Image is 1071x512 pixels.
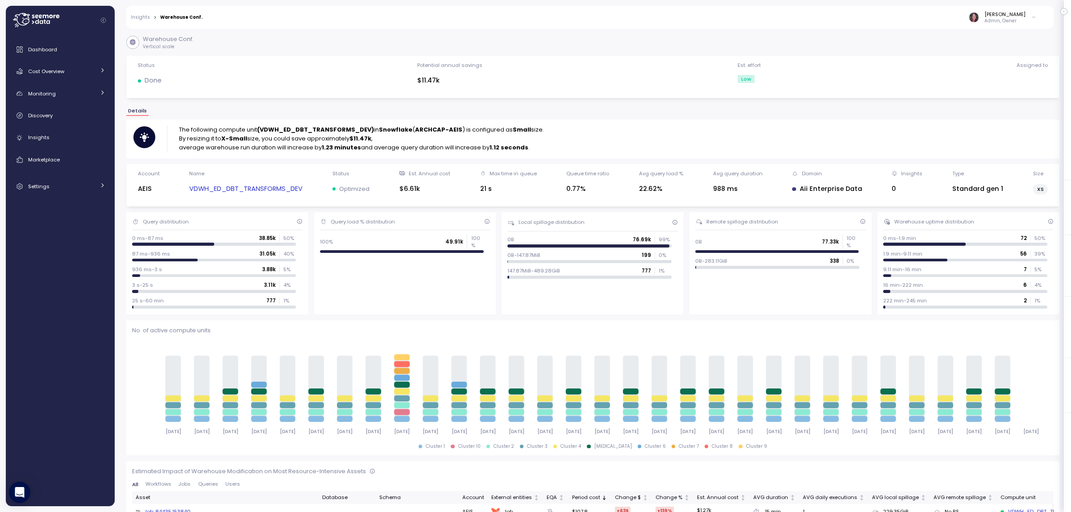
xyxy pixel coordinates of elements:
th: Change $Not sorted [611,491,652,504]
a: Insights [9,129,111,147]
th: AVG remote spillageNot sorted [930,491,997,504]
tspan: [DATE] [766,429,781,434]
p: 31.05k [259,250,276,257]
tspan: [DATE] [594,429,610,434]
p: 9.11 min-16 min [883,266,922,273]
tspan: [DATE] [794,429,810,434]
p: 3 s-25 s [132,281,153,289]
div: Not sorted [859,495,865,501]
div: Cluster 1 [426,443,445,450]
div: [MEDICAL_DATA] [594,443,632,450]
div: Change % [656,494,682,502]
tspan: [DATE] [623,429,639,434]
p: 99 % [659,236,671,243]
tspan: [DATE] [566,429,581,434]
div: Account [462,494,484,502]
strong: Small [513,125,531,134]
p: 0B-283.11GiB [695,257,727,264]
div: Est. effort [738,62,761,69]
div: [PERSON_NAME] [984,11,1025,18]
div: AEIS [138,184,160,194]
th: External entitiesNot sorted [488,491,543,504]
span: Queries [198,482,218,487]
div: Cluster 7 [679,443,699,450]
p: 1 % [283,297,296,304]
div: $6.61k [399,184,450,194]
span: Cost Overview [28,68,64,75]
p: 2 [1024,297,1027,304]
span: All [132,482,138,487]
div: Asset [136,494,315,502]
p: 87 ms-936 ms [132,250,170,257]
tspan: [DATE] [423,429,438,434]
strong: 1.23 minutes [322,143,361,152]
div: 988 ms [713,184,763,194]
div: Not sorted [789,495,796,501]
strong: Snowflake [379,125,412,134]
p: 77.33k [822,238,839,245]
div: Size [1033,170,1043,177]
p: 72 [1021,235,1027,242]
div: Avg query duration [713,170,763,177]
tspan: [DATE] [709,429,724,434]
p: Done [145,75,162,86]
span: Discovery [28,112,53,119]
div: Est. Annual cost [409,170,450,177]
p: 25 s-60 min [132,297,164,304]
div: Type [952,170,964,177]
div: Sorted descending [601,495,607,501]
strong: 1.12 seconds [490,143,528,152]
div: Not sorted [684,495,690,501]
div: 0.77% [566,184,609,194]
div: Warehouse uptime distribution [894,218,974,225]
p: 936 ms-3 s [132,266,162,273]
p: 3.11k [264,281,276,289]
p: 7 [1024,266,1027,273]
div: AVG remote spillage [934,494,986,502]
tspan: [DATE] [280,429,295,434]
a: VDWH_ED_DBT_TRANSFORMS_DEV [189,184,303,194]
div: Est. Annual cost [697,494,739,502]
p: 0B [695,238,702,245]
div: Local spillage distribution [519,219,585,226]
tspan: [DATE] [680,429,696,434]
tspan: [DATE] [852,429,868,434]
tspan: [DATE] [823,429,839,434]
tspan: [DATE] [480,429,495,434]
p: 222 min-245 min [883,297,927,304]
p: 777 [642,267,651,274]
span: Dashboard [28,46,57,53]
p: Admin, Owner [984,18,1025,24]
div: Query load % distribution [331,218,395,225]
div: Not sorted [558,495,565,501]
span: Details [128,108,147,113]
span: Marketplace [28,156,60,163]
p: 38.85k [259,235,276,242]
p: Optimized [339,185,369,194]
div: Cluster 8 [712,443,733,450]
p: 6 [1023,281,1027,289]
p: By resizing it to size, you could save approximately , [179,134,544,143]
strong: (VDWH_ED_DBT_TRANSFORMS_DEV) [257,125,374,134]
th: Change %Not sorted [652,491,693,504]
strong: X-Small [221,134,247,143]
a: Settings [9,178,111,195]
div: Status [332,170,349,177]
p: 1 % [1034,297,1047,304]
tspan: [DATE] [223,429,238,434]
th: AVG durationNot sorted [750,491,799,504]
div: Domain [802,170,822,177]
p: 1.9 min-9.11 min [883,250,922,257]
span: Settings [28,183,50,190]
div: Cluster 9 [746,443,767,450]
div: Max time in queue [490,170,537,177]
div: EQA [547,494,557,502]
div: 21 s [480,184,537,194]
div: Cluster 2 [494,443,514,450]
div: AVG duration [753,494,788,502]
div: Not sorted [920,495,926,501]
div: Open Intercom Messenger [9,482,30,503]
p: 5 % [1034,266,1047,273]
div: Assigned to [1017,62,1048,69]
div: Name [189,170,204,177]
